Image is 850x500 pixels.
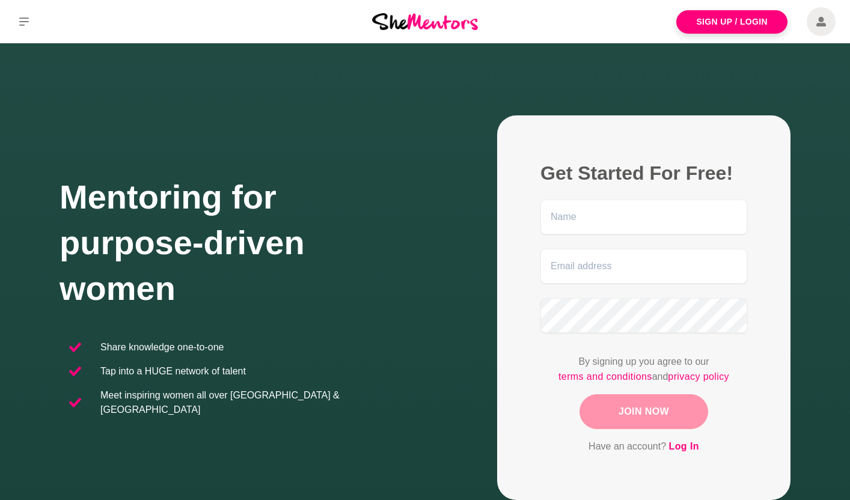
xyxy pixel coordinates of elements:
[676,10,787,34] a: Sign Up / Login
[540,161,747,185] h2: Get Started For Free!
[100,340,224,355] p: Share knowledge one-to-one
[540,355,747,385] p: By signing up you agree to our and
[558,369,652,385] a: terms and conditions
[60,174,425,311] h1: Mentoring for purpose-driven women
[540,439,747,454] p: Have an account?
[540,249,747,284] input: Email address
[668,369,729,385] a: privacy policy
[669,439,699,454] a: Log In
[372,13,478,29] img: She Mentors Logo
[100,364,246,379] p: Tap into a HUGE network of talent
[540,200,747,234] input: Name
[100,388,415,417] p: Meet inspiring women all over [GEOGRAPHIC_DATA] & [GEOGRAPHIC_DATA]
